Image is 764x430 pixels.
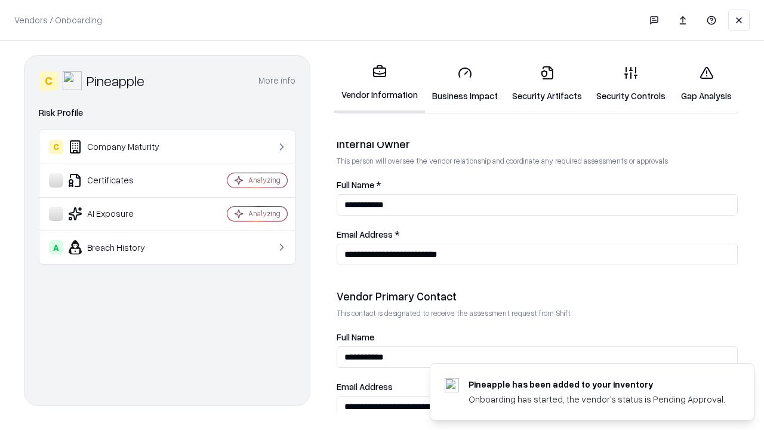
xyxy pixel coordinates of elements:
a: Gap Analysis [673,56,740,112]
div: Pineapple has been added to your inventory [469,378,725,391]
div: Risk Profile [39,106,295,120]
button: More info [258,70,295,91]
a: Business Impact [425,56,505,112]
p: This contact is designated to receive the assessment request from Shift [337,308,738,318]
div: Vendor Primary Contact [337,289,738,303]
a: Vendor Information [334,55,425,113]
img: pineappleenergy.com [445,378,459,392]
div: Analyzing [248,208,281,219]
label: Email Address * [337,230,738,239]
label: Email Address [337,382,738,391]
div: Onboarding has started, the vendor's status is Pending Approval. [469,393,725,406]
div: A [49,240,63,254]
a: Security Artifacts [505,56,589,112]
div: Certificates [49,173,192,188]
p: This person will oversee the vendor relationship and coordinate any required assessments or appro... [337,156,738,166]
div: Internal Owner [337,137,738,151]
label: Full Name * [337,180,738,189]
label: Full Name [337,333,738,342]
div: Analyzing [248,175,281,185]
div: C [49,140,63,154]
div: Company Maturity [49,140,192,154]
div: AI Exposure [49,207,192,221]
div: Breach History [49,240,192,254]
img: Pineapple [63,71,82,90]
p: Vendors / Onboarding [14,14,102,26]
div: Pineapple [87,71,144,90]
a: Security Controls [589,56,673,112]
div: C [39,71,58,90]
